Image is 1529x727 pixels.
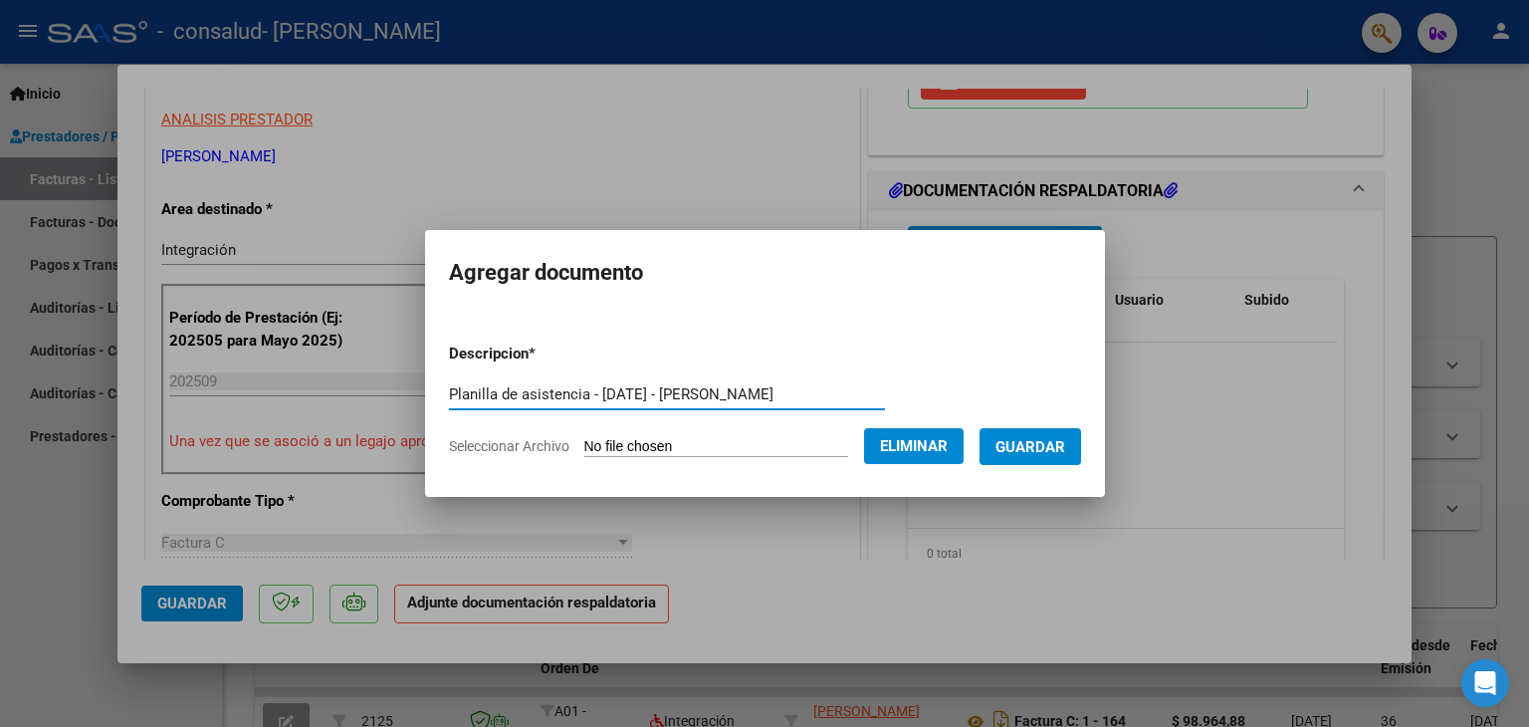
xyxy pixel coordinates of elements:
span: Seleccionar Archivo [449,438,569,454]
button: Guardar [980,428,1081,465]
button: Eliminar [864,428,964,464]
div: Open Intercom Messenger [1461,659,1509,707]
h2: Agregar documento [449,254,1081,292]
span: Guardar [995,438,1065,456]
span: Eliminar [880,437,948,455]
p: Descripcion [449,343,639,365]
